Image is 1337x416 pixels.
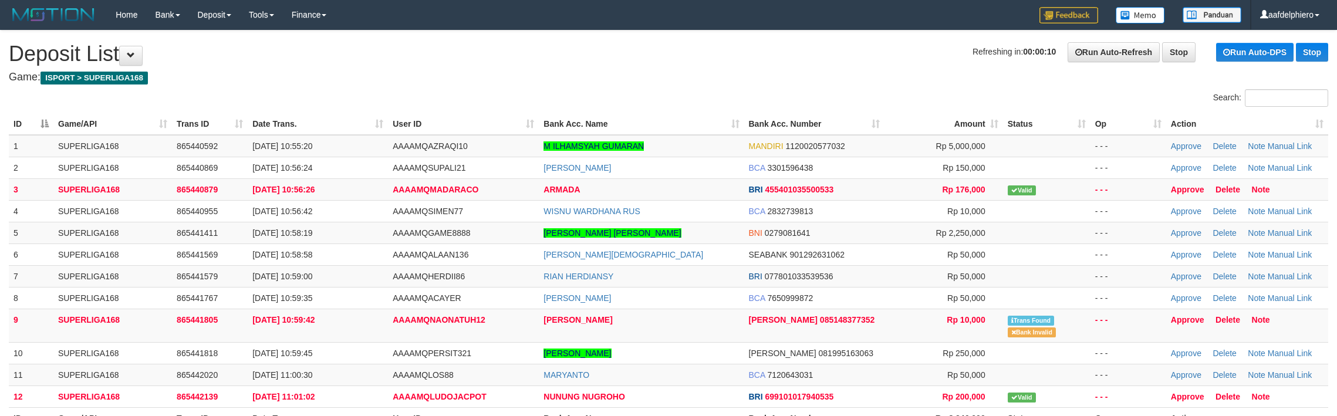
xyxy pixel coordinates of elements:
[9,342,53,364] td: 10
[248,113,388,135] th: Date Trans.: activate to sort column ascending
[53,342,172,364] td: SUPERLIGA168
[765,185,834,194] span: Copy 455401035500533 to clipboard
[177,141,218,151] span: 865440592
[973,47,1056,56] span: Refreshing in:
[1090,243,1166,265] td: - - -
[9,385,53,407] td: 12
[1008,185,1036,195] span: Valid transaction
[1171,293,1201,303] a: Approve
[388,113,539,135] th: User ID: activate to sort column ascending
[9,178,53,200] td: 3
[1162,42,1196,62] a: Stop
[177,392,218,401] span: 865442139
[1166,113,1328,135] th: Action: activate to sort column ascending
[1248,250,1265,259] a: Note
[177,228,218,238] span: 865441411
[1248,370,1265,380] a: Note
[1090,265,1166,287] td: - - -
[1090,157,1166,178] td: - - -
[177,250,218,259] span: 865441569
[947,370,985,380] span: Rp 50,000
[252,370,312,380] span: [DATE] 11:00:30
[1090,178,1166,200] td: - - -
[1213,228,1236,238] a: Delete
[749,207,765,216] span: BCA
[1268,349,1312,358] a: Manual Link
[884,113,1003,135] th: Amount: activate to sort column ascending
[252,272,312,281] span: [DATE] 10:59:00
[765,272,833,281] span: Copy 077801033539536 to clipboard
[543,228,681,238] a: [PERSON_NAME] [PERSON_NAME]
[252,141,312,151] span: [DATE] 10:55:20
[9,364,53,385] td: 11
[1213,349,1236,358] a: Delete
[9,200,53,222] td: 4
[1245,89,1328,107] input: Search:
[1023,47,1056,56] strong: 00:00:10
[1248,272,1265,281] a: Note
[1216,43,1294,62] a: Run Auto-DPS
[393,349,471,358] span: AAAAMQPERSIT321
[1268,272,1312,281] a: Manual Link
[53,200,172,222] td: SUPERLIGA168
[252,349,312,358] span: [DATE] 10:59:45
[1090,309,1166,342] td: - - -
[1213,272,1236,281] a: Delete
[1248,293,1265,303] a: Note
[9,6,98,23] img: MOTION_logo.png
[393,141,468,151] span: AAAAMQAZRAQI10
[177,272,218,281] span: 865441579
[177,163,218,173] span: 865440869
[947,250,985,259] span: Rp 50,000
[947,315,985,324] span: Rp 10,000
[1068,42,1160,62] a: Run Auto-Refresh
[53,222,172,243] td: SUPERLIGA168
[177,185,218,194] span: 865440879
[252,315,315,324] span: [DATE] 10:59:42
[1171,141,1201,151] a: Approve
[543,349,611,358] a: [PERSON_NAME]
[177,315,218,324] span: 865441805
[1171,228,1201,238] a: Approve
[749,272,762,281] span: BRI
[765,392,834,401] span: Copy 699101017940535 to clipboard
[177,349,218,358] span: 865441818
[53,287,172,309] td: SUPERLIGA168
[767,293,813,303] span: Copy 7650999872 to clipboard
[393,293,461,303] span: AAAAMQACAYER
[1213,207,1236,216] a: Delete
[543,315,612,324] a: [PERSON_NAME]
[252,250,312,259] span: [DATE] 10:58:58
[1171,349,1201,358] a: Approve
[252,185,315,194] span: [DATE] 10:56:26
[947,272,985,281] span: Rp 50,000
[393,207,463,216] span: AAAAMQSIMEN77
[1248,207,1265,216] a: Note
[1183,7,1241,23] img: panduan.png
[9,42,1328,66] h1: Deposit List
[749,141,784,151] span: MANDIRI
[1213,163,1236,173] a: Delete
[947,293,985,303] span: Rp 50,000
[819,349,873,358] span: Copy 081995163063 to clipboard
[1090,364,1166,385] td: - - -
[9,287,53,309] td: 8
[744,113,884,135] th: Bank Acc. Number: activate to sort column ascending
[1171,163,1201,173] a: Approve
[53,157,172,178] td: SUPERLIGA168
[9,72,1328,83] h4: Game:
[1268,163,1312,173] a: Manual Link
[9,309,53,342] td: 9
[53,113,172,135] th: Game/API: activate to sort column ascending
[749,228,762,238] span: BNI
[1216,185,1240,194] a: Delete
[1268,207,1312,216] a: Manual Link
[749,349,816,358] span: [PERSON_NAME]
[543,163,611,173] a: [PERSON_NAME]
[1248,349,1265,358] a: Note
[767,370,813,380] span: Copy 7120643031 to clipboard
[252,228,312,238] span: [DATE] 10:58:19
[1171,272,1201,281] a: Approve
[1171,185,1204,194] a: Approve
[539,113,744,135] th: Bank Acc. Name: activate to sort column ascending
